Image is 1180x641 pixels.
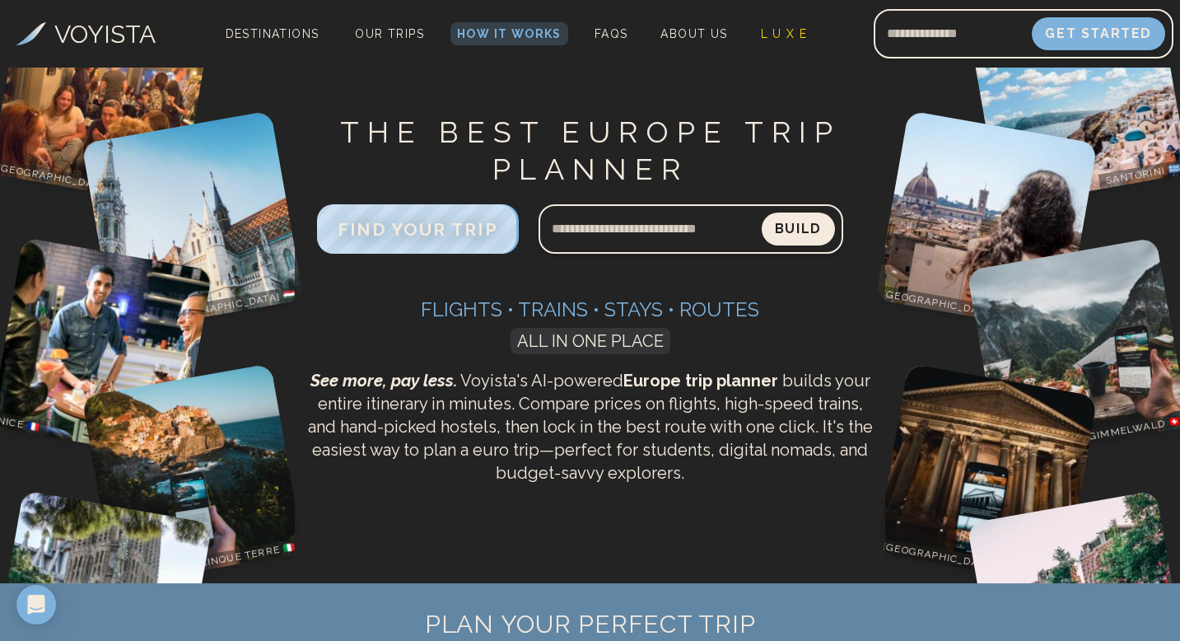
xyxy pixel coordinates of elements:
span: FIND YOUR TRIP [338,219,497,240]
strong: Europe trip planner [623,371,778,391]
a: Our Trips [348,22,431,45]
span: Destinations [219,21,326,69]
span: How It Works [457,27,562,40]
a: FIND YOUR TRIP [317,223,518,239]
h3: Flights • Trains • Stays • Routes [301,297,879,323]
button: Build [762,213,835,246]
a: VOYISTA [16,16,156,53]
h2: PLAN YOUR PERFECT TRIP [129,610,1052,639]
a: L U X E [754,22,814,45]
h3: VOYISTA [54,16,156,53]
img: Budapest [82,110,304,333]
h1: THE BEST EUROPE TRIP PLANNER [301,114,879,188]
p: Voyista's AI-powered builds your entire itinerary in minutes. Compare prices on flights, high-spe... [301,369,879,484]
a: About Us [654,22,734,45]
img: Cinque Terre [82,363,304,586]
span: About Us [660,27,727,40]
input: Search query [539,209,762,249]
img: Florence [875,110,1098,333]
div: Open Intercom Messenger [16,585,56,625]
input: Email address [874,14,1032,54]
a: FAQs [588,22,635,45]
button: Get Started [1032,17,1165,50]
span: Our Trips [355,27,424,40]
span: FAQs [595,27,628,40]
img: Voyista Logo [16,22,46,45]
span: See more, pay less. [310,371,457,391]
span: ALL IN ONE PLACE [511,328,670,354]
span: L U X E [761,27,808,40]
button: FIND YOUR TRIP [317,204,518,254]
img: Rome [875,363,1098,586]
a: How It Works [450,22,568,45]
